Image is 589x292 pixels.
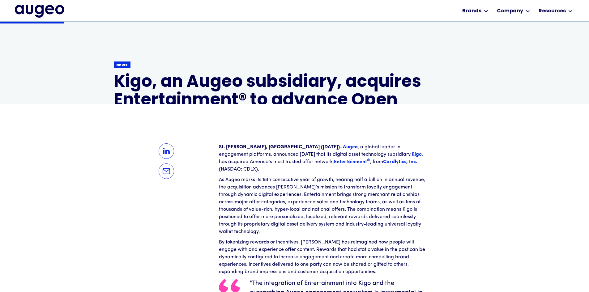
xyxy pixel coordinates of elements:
[462,7,481,15] div: Brands
[15,5,64,17] img: Augeo's full logo in midnight blue.
[219,176,429,235] p: As Augeo marks its 18th consecutive year of growth, nearing half a billion in annual revenue, the...
[15,5,64,17] a: home
[497,7,523,15] div: Company
[343,145,358,150] a: Augeo
[383,159,417,164] a: Cardlytics, Inc.
[334,159,370,164] strong: Entertainment
[114,74,476,147] h1: Kigo, an Augeo subsidiary, acquires Entertainment® to advance Open Loyalty™ innovation & elevate ...
[334,159,370,164] a: Entertainment®
[219,143,429,173] p: – , a global leader in engagement platforms, announced [DATE] that its digital asset technology s...
[219,239,429,276] p: By tokenizing rewards or incentives, [PERSON_NAME] has reimagined how people will engage with and...
[219,145,340,150] strong: St. [PERSON_NAME], [GEOGRAPHIC_DATA] ([DATE])
[116,63,128,68] div: News
[412,152,422,157] a: Kigo
[367,159,370,162] sup: ®
[539,7,566,15] div: Resources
